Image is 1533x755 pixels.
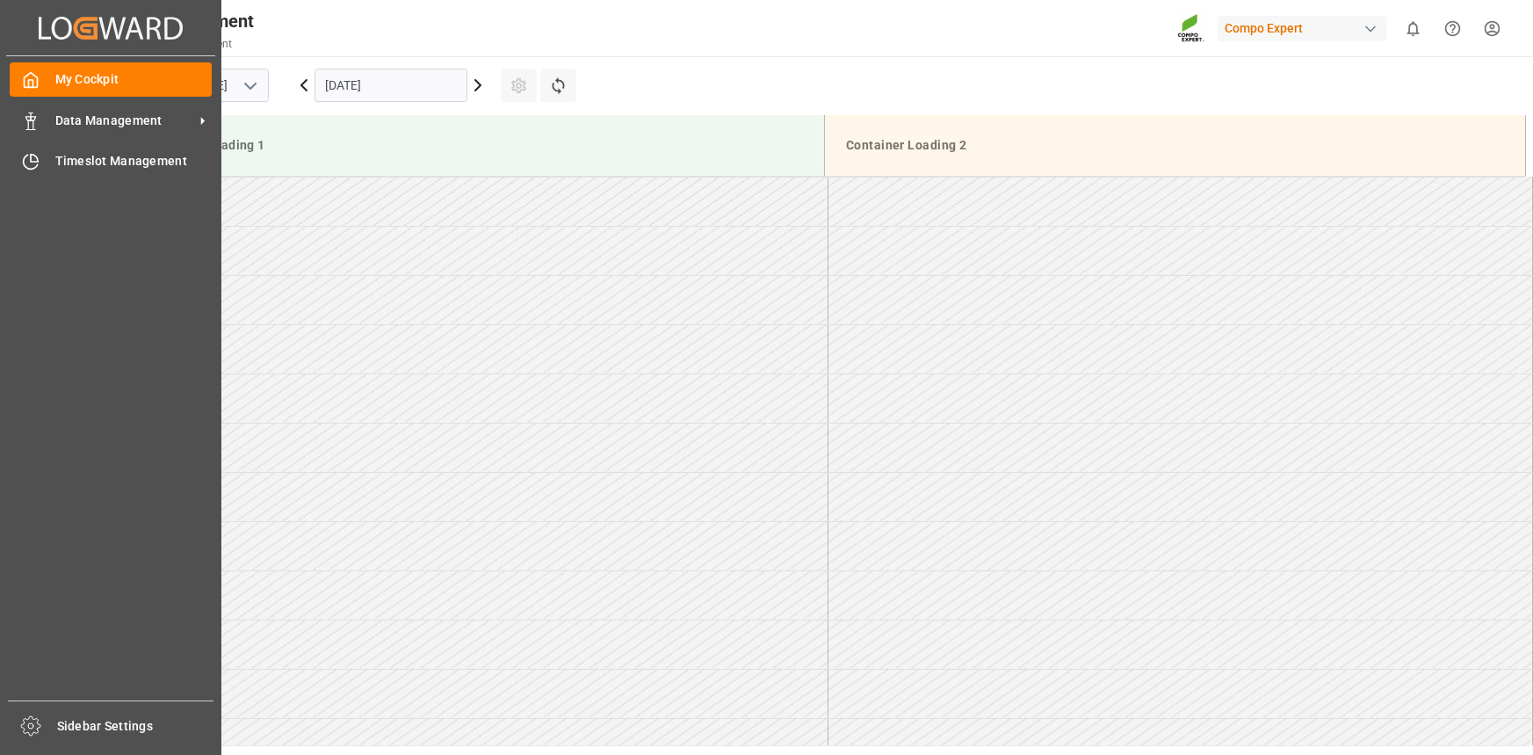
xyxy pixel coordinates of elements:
span: Data Management [55,112,194,130]
button: open menu [236,72,263,99]
button: show 0 new notifications [1393,9,1433,48]
a: My Cockpit [10,62,212,97]
img: Screenshot%202023-09-29%20at%2010.02.21.png_1712312052.png [1177,13,1205,44]
input: DD.MM.YYYY [315,69,467,102]
div: Compo Expert [1218,16,1386,41]
span: My Cockpit [55,70,213,89]
div: Container Loading 2 [839,129,1511,162]
span: Timeslot Management [55,152,213,171]
a: Timeslot Management [10,144,212,178]
div: Container Loading 1 [137,129,810,162]
button: Help Center [1433,9,1472,48]
span: Sidebar Settings [57,717,214,736]
button: Compo Expert [1218,11,1393,45]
